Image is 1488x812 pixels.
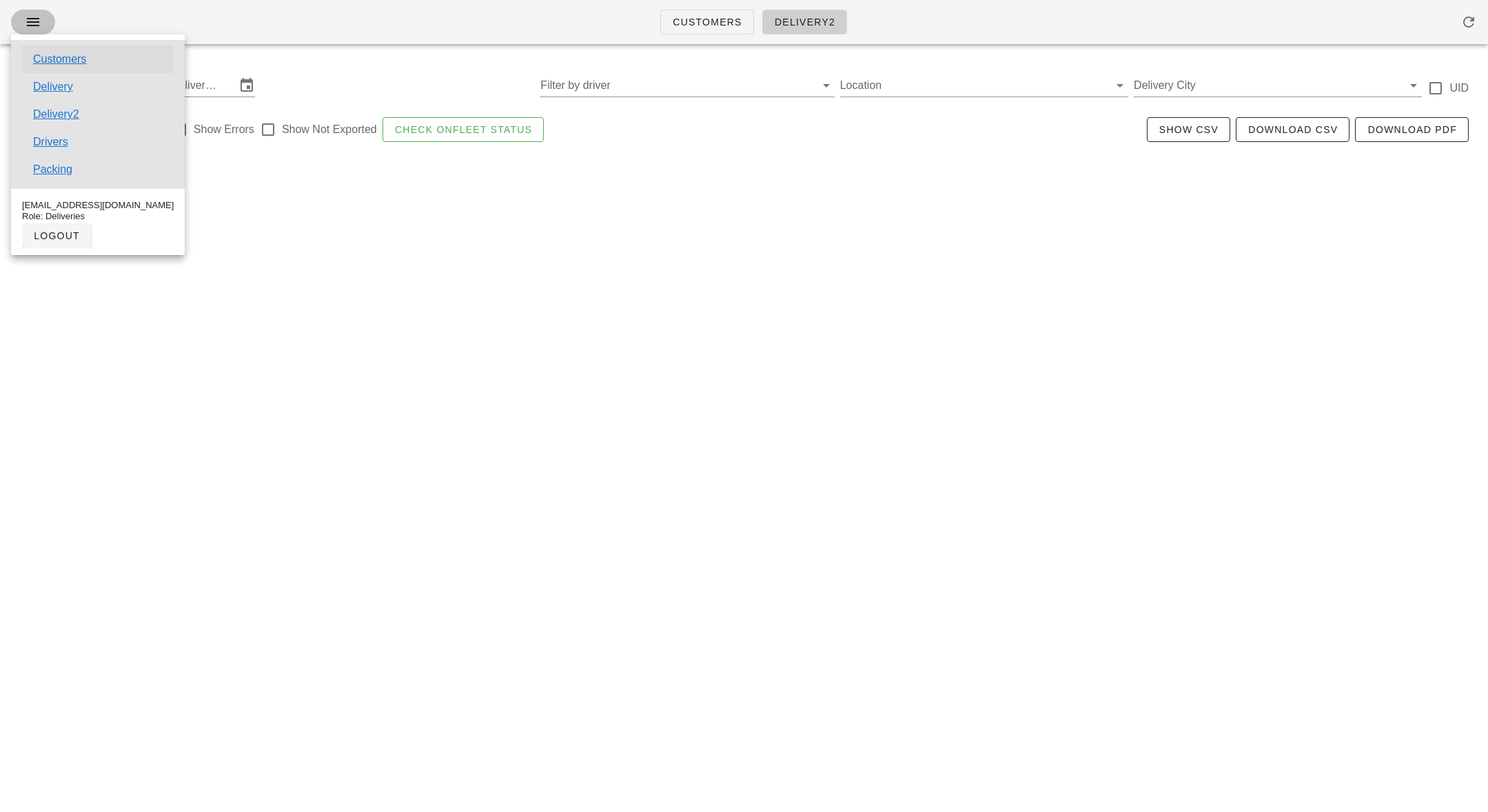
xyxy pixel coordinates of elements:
[33,134,68,150] a: Drivers
[383,117,544,142] button: Check Onfleet Status
[762,10,847,34] a: Delivery2
[33,161,72,178] a: Packing
[282,123,377,136] label: Show Not Exported
[1159,124,1219,135] span: Show CSV
[660,10,754,34] a: Customers
[672,17,742,28] span: Customers
[394,124,533,135] span: Check Onfleet Status
[774,17,835,28] span: Delivery2
[1367,124,1457,135] span: Download PDF
[33,79,73,95] a: Delivery
[1247,124,1338,135] span: Download CSV
[1449,81,1469,95] label: UID
[33,106,79,123] a: Delivery2
[1355,117,1469,142] button: Download PDF
[1147,117,1230,142] button: Show CSV
[22,200,174,211] div: [EMAIL_ADDRESS][DOMAIN_NAME]
[1134,74,1422,97] div: Delivery City
[22,223,91,248] button: logout
[194,123,254,136] label: Show Errors
[840,74,1128,97] div: Location
[22,211,174,222] div: Role: Deliveries
[33,230,80,241] span: logout
[540,74,834,97] div: Filter by driver
[33,51,86,68] a: Customers
[1236,117,1349,142] button: Download CSV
